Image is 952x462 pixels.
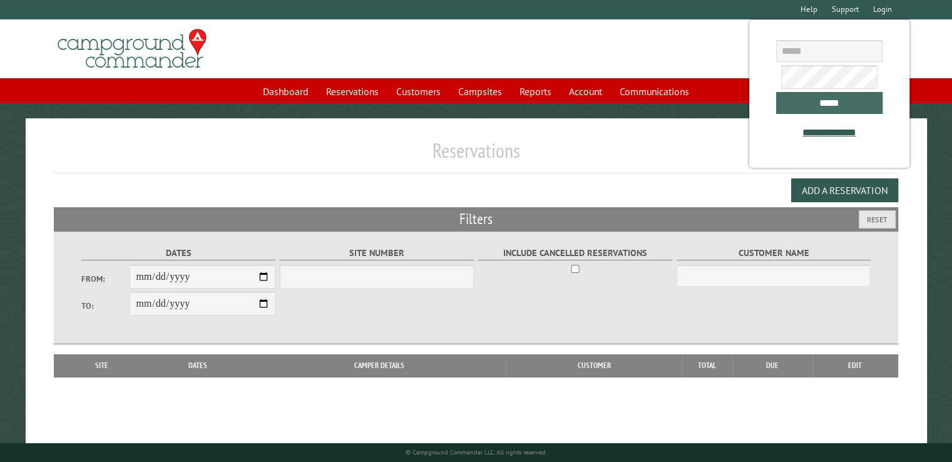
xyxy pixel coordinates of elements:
[512,80,559,103] a: Reports
[451,80,509,103] a: Campsites
[859,210,896,228] button: Reset
[791,178,898,202] button: Add a Reservation
[81,246,276,260] label: Dates
[561,80,610,103] a: Account
[478,246,673,260] label: Include Cancelled Reservations
[143,354,252,377] th: Dates
[280,246,474,260] label: Site Number
[677,246,871,260] label: Customer Name
[54,24,210,73] img: Campground Commander
[60,354,143,377] th: Site
[506,354,682,377] th: Customer
[252,354,506,377] th: Camper Details
[389,80,448,103] a: Customers
[54,138,898,173] h1: Reservations
[682,354,732,377] th: Total
[81,300,130,312] label: To:
[54,207,898,231] h2: Filters
[319,80,386,103] a: Reservations
[406,448,547,456] small: © Campground Commander LLC. All rights reserved.
[81,273,130,285] label: From:
[255,80,316,103] a: Dashboard
[812,354,898,377] th: Edit
[612,80,697,103] a: Communications
[732,354,812,377] th: Due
